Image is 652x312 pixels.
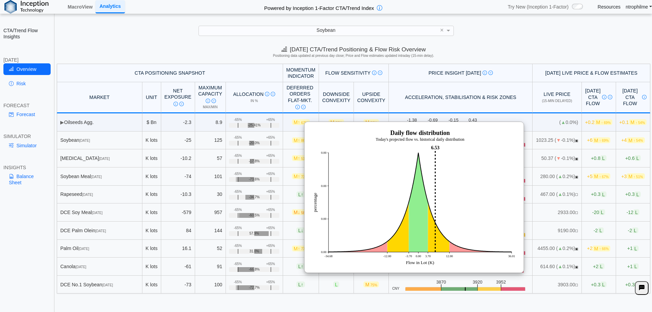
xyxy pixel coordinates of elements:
td: -2.3 [161,113,195,132]
span: Clear value [439,26,445,35]
span: ↑ [298,155,300,161]
text: -0.15 [449,117,459,123]
span: OPEN: Market session is currently open. [575,265,578,269]
span: OPEN: Market session is currently open. [575,157,578,161]
span: ↑ 54% [634,139,643,142]
div: -65% [234,262,242,266]
span: ▼ [556,137,561,143]
div: -65% [234,190,242,194]
span: ↑ 69% [601,121,611,125]
span: 75% [370,283,377,287]
span: +0.3 [591,191,606,197]
span: L [635,155,641,161]
span: +0.3 [591,282,606,287]
span: M [592,137,610,143]
span: L [296,227,305,233]
div: DCE Soy Meal [60,209,139,215]
a: ntrophilme [626,4,652,10]
td: -579 [161,203,195,222]
th: Downside Convexity [319,82,354,113]
span: ↑ 54% [636,121,645,125]
div: +65% [266,208,275,212]
span: NO FEED: Live data feed not provided for this market. [575,211,578,215]
span: +4 [621,137,644,143]
td: K lots [142,149,161,167]
td: K lots [142,132,161,150]
span: M [292,155,310,161]
div: +65% [266,172,275,176]
span: L [634,209,640,215]
div: FORECAST [3,102,51,109]
span: [DATE] [76,265,86,269]
td: K lots [142,167,161,186]
div: [DATE] CTA Flow [585,88,612,107]
span: M [627,173,644,179]
span: M [592,173,610,179]
span: M [629,119,647,125]
span: (15-min delayed) [542,99,572,103]
span: ▲ [558,246,563,251]
span: NO FEED: Live data feed not provided for this market. [575,193,578,197]
span: +5 [587,173,610,179]
td: 50.37 ( -0.1%) [533,149,581,167]
h2: CTA/Trend Flow Insights [3,27,51,40]
td: -73 [161,276,195,294]
td: 57 [195,149,226,167]
th: CTA Positioning Snapshot [57,64,283,82]
img: Info [295,105,300,109]
th: [DATE] Live Price & Flow Estimates [533,64,650,82]
span: -25.41% [248,123,260,127]
h5: Positioning data updated at previous day close; Price and Flow estimates updated intraday (15-min... [58,54,649,58]
div: -65% [234,244,242,248]
span: +0.8 [591,155,606,161]
div: SIMULATOR [3,133,51,139]
span: 67% [301,121,308,125]
span: 62% [335,121,342,125]
span: 58% [301,211,308,215]
span: -66.8% [249,267,260,272]
span: OPEN: Market session is currently open. [575,247,578,251]
span: ↑ 67% [599,175,609,179]
span: ↑ [301,282,303,287]
span: L [599,209,605,215]
div: Allocation [229,91,279,97]
span: +2 [587,246,610,251]
span: Soybean [317,27,335,33]
span: L [296,263,305,269]
td: 91 [195,258,226,276]
td: 4455.00 ( 0.2%) [533,240,581,258]
div: +65% [266,190,275,194]
span: -20 [592,209,605,215]
td: 2933.00 [533,203,581,222]
td: 125 [195,132,226,150]
span: +6 [587,137,610,143]
td: K lots [142,222,161,240]
span: [DATE] [78,247,89,251]
span: in % [251,99,258,103]
span: L [296,191,305,197]
div: -65% [234,208,242,212]
span: ▶ [60,120,64,125]
div: Soybean Meal [60,173,139,179]
a: Risk [3,78,51,89]
span: M [363,119,379,125]
div: -65% [234,118,242,122]
span: ▲ [561,120,566,125]
img: Info [265,92,269,96]
td: 8.9 [195,113,226,132]
img: Read More [271,92,275,96]
span: L [598,263,604,269]
div: Deferred Orders FLAT-MKT. [286,85,314,110]
td: -10.2 [161,149,195,167]
td: K lots [142,186,161,204]
img: Info [372,71,376,75]
td: K lots [142,203,161,222]
span: -2 [628,227,638,233]
div: DCE Palm Olein [60,227,139,234]
th: Momentum Indicator [283,64,319,82]
span: ↓ [301,228,303,233]
a: Simulator [3,140,51,151]
span: M [363,282,379,287]
div: Price Insight [DATE] [392,70,529,76]
td: 144 [195,222,226,240]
